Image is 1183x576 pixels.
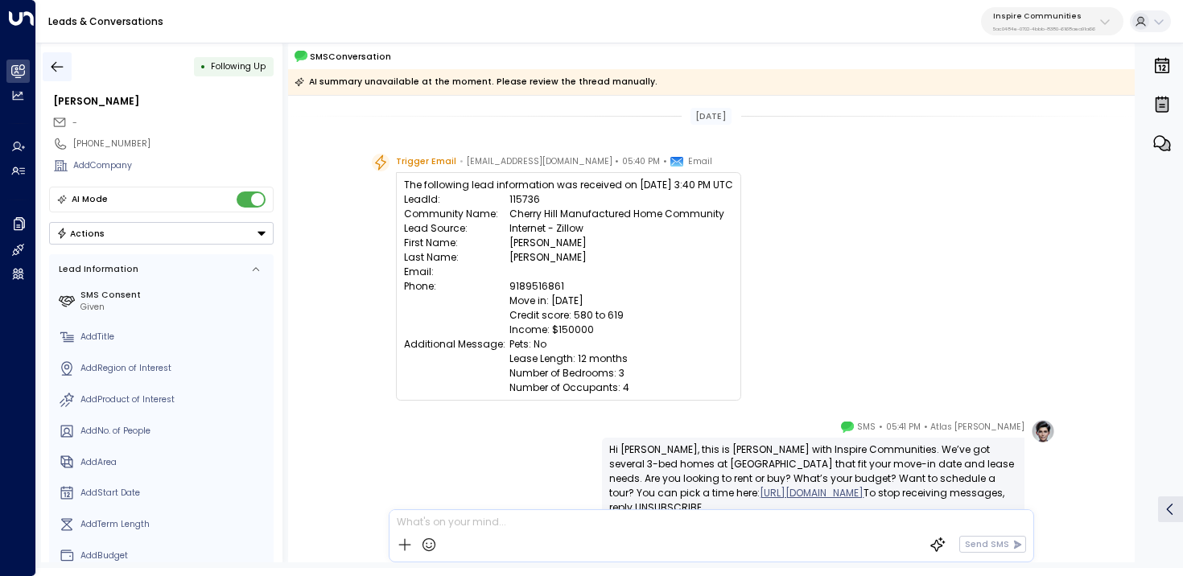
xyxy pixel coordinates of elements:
[615,154,619,170] span: •
[56,228,105,239] div: Actions
[80,487,269,500] div: AddStart Date
[509,279,733,294] td: 9189516861
[80,331,269,344] div: AddTitle
[49,222,274,245] button: Actions
[404,178,733,395] div: The following lead information was received on [DATE] 3:40 PM UTC
[48,14,163,28] a: Leads & Conversations
[80,425,269,438] div: AddNo. of People
[404,236,509,250] td: First Name:
[211,60,266,72] span: Following Up
[80,518,269,531] div: AddTerm Length
[924,419,928,435] span: •
[1031,419,1055,443] img: profile-logo.png
[509,294,733,395] td: Move in: [DATE] Credit score: 580 to 619 Income: $150000 Pets: No Lease Length: 12 months Number ...
[993,11,1095,21] p: Inspire Communities
[80,362,269,375] div: AddRegion of Interest
[404,207,509,221] td: Community Name:
[295,74,657,90] div: AI summary unavailable at the moment. Please review the thread manually.
[55,263,138,276] div: Lead Information
[509,192,733,207] td: 115736
[509,221,733,236] td: Internet - Zillow
[609,442,1017,515] div: Hi [PERSON_NAME], this is [PERSON_NAME] with Inspire Communities. We’ve got several 3-bed homes a...
[404,279,509,294] td: Phone:
[80,549,269,562] div: AddBudget
[857,419,876,435] span: SMS
[879,419,883,435] span: •
[981,7,1123,35] button: Inspire Communities5ac0484e-0702-4bbb-8380-6168aea91a66
[690,108,732,125] div: [DATE]
[80,301,269,314] div: Given
[509,207,733,221] td: Cherry Hill Manufactured Home Community
[930,419,1024,435] span: Atlas [PERSON_NAME]
[404,192,509,207] td: LeadId:
[509,250,733,265] td: [PERSON_NAME]
[49,222,274,245] div: Button group with a nested menu
[760,486,864,500] a: [URL][DOMAIN_NAME]
[993,26,1095,32] p: 5ac0484e-0702-4bbb-8380-6168aea91a66
[80,393,269,406] div: AddProduct of Interest
[73,138,274,150] div: [PHONE_NUMBER]
[467,154,612,170] span: [EMAIL_ADDRESS][DOMAIN_NAME]
[80,456,269,469] div: AddArea
[404,221,509,236] td: Lead Source:
[53,94,274,109] div: [PERSON_NAME]
[72,117,77,129] span: -
[663,154,667,170] span: •
[200,56,206,77] div: •
[886,419,921,435] span: 05:41 PM
[404,250,509,265] td: Last Name:
[310,50,391,64] span: SMS Conversation
[622,154,660,170] span: 05:40 PM
[460,154,464,170] span: •
[396,154,456,170] span: Trigger Email
[72,191,108,208] div: AI Mode
[80,289,269,302] label: SMS Consent
[404,265,509,279] td: Email:
[73,159,274,172] div: AddCompany
[509,236,733,250] td: [PERSON_NAME]
[688,154,712,170] span: Email
[404,294,509,395] td: Additional Message:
